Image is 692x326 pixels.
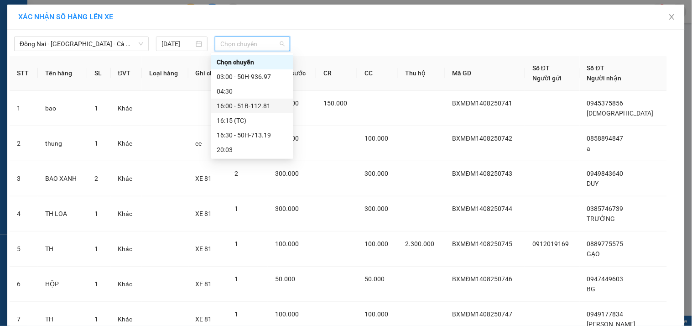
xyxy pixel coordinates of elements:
td: TH LOA [38,196,87,231]
span: 300.000 [275,205,299,212]
div: 04:30 [217,86,288,96]
span: 100.000 [275,310,299,318]
span: Người gửi [532,74,562,82]
span: XE 81 [196,280,212,288]
span: 1 [234,275,238,283]
div: 16:30 - 50H-713.19 [217,130,288,140]
td: TH [38,231,87,267]
span: Số ĐT [587,64,604,72]
div: 03:00 - 50H-936.97 [217,72,288,82]
button: Close [659,5,685,30]
td: 5 [10,231,38,267]
span: 0945375856 [587,100,624,107]
span: 300.000 [364,170,388,177]
td: Khác [111,126,142,161]
span: BXMĐM1408250743 [453,170,513,177]
td: Khác [111,91,142,126]
th: Tên hàng [38,56,87,91]
span: 1 [94,280,98,288]
span: 1 [94,105,98,112]
span: BXMĐM1408250744 [453,205,513,212]
span: TRƯỜNG [587,215,615,222]
th: Mã GD [445,56,526,91]
span: 0385746739 [587,205,624,212]
span: BXMĐM1408250747 [453,310,513,318]
span: 100.000 [275,240,299,247]
th: STT [10,56,38,91]
span: 0858894847 [587,135,624,142]
span: 50.000 [275,275,295,283]
span: 50.000 [364,275,385,283]
td: 4 [10,196,38,231]
td: Khác [111,196,142,231]
th: CR [316,56,357,91]
th: SL [87,56,110,91]
span: 300.000 [275,170,299,177]
span: 300.000 [364,205,388,212]
input: 14/08/2025 [161,39,194,49]
td: 1 [10,91,38,126]
td: thung [38,126,87,161]
span: 1 [94,315,98,323]
td: 6 [10,267,38,302]
span: 1 [234,240,238,247]
th: CC [357,56,398,91]
span: 100.000 [364,240,388,247]
span: 100.000 [364,135,388,142]
td: bao [38,91,87,126]
div: 16:15 (TC) [217,116,288,126]
span: BXMĐM1408250742 [453,135,513,142]
span: BXMĐM1408250741 [453,100,513,107]
span: 2 [94,175,98,182]
span: 0947449603 [587,275,624,283]
span: BG [587,285,596,293]
span: a [587,145,591,152]
span: DUY [587,180,599,187]
span: XE 81 [196,245,212,252]
span: 0912019169 [532,240,569,247]
span: 1 [94,245,98,252]
span: XE 81 [196,175,212,182]
span: 2.300.000 [406,240,435,247]
span: 0889775575 [587,240,624,247]
span: 1 [234,310,238,318]
span: 100.000 [364,310,388,318]
td: Khác [111,161,142,196]
td: BAO XANH [38,161,87,196]
div: 20:03 [217,145,288,155]
span: XÁC NHẬN SỐ HÀNG LÊN XE [18,12,113,21]
span: XE 81 [196,210,212,217]
span: BXMĐM1408250745 [453,240,513,247]
span: 1 [234,205,238,212]
td: 2 [10,126,38,161]
th: Ghi chú [188,56,228,91]
th: Loại hàng [142,56,188,91]
span: XE 81 [196,315,212,323]
div: Chọn chuyến [211,55,293,69]
span: 0949843640 [587,170,624,177]
span: 1 [94,140,98,147]
span: close [668,13,676,21]
span: 2 [234,170,238,177]
div: 16:00 - 51B-112.81 [217,101,288,111]
span: [DEMOGRAPHIC_DATA] [587,110,654,117]
td: Khác [111,231,142,267]
span: GẠO [587,250,600,258]
div: Chọn chuyến [217,57,288,67]
span: Chọn chuyến [220,37,285,51]
span: 150.000 [323,100,347,107]
span: Đồng Nai - Sài Gòn - Cà Mau [20,37,143,51]
span: BXMĐM1408250746 [453,275,513,283]
td: 3 [10,161,38,196]
td: Khác [111,267,142,302]
span: Số ĐT [532,64,550,72]
th: Thu hộ [398,56,445,91]
td: HỘP [38,267,87,302]
th: ĐVT [111,56,142,91]
span: 1 [94,210,98,217]
span: cc [196,140,202,147]
span: 0949177834 [587,310,624,318]
span: Người nhận [587,74,622,82]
